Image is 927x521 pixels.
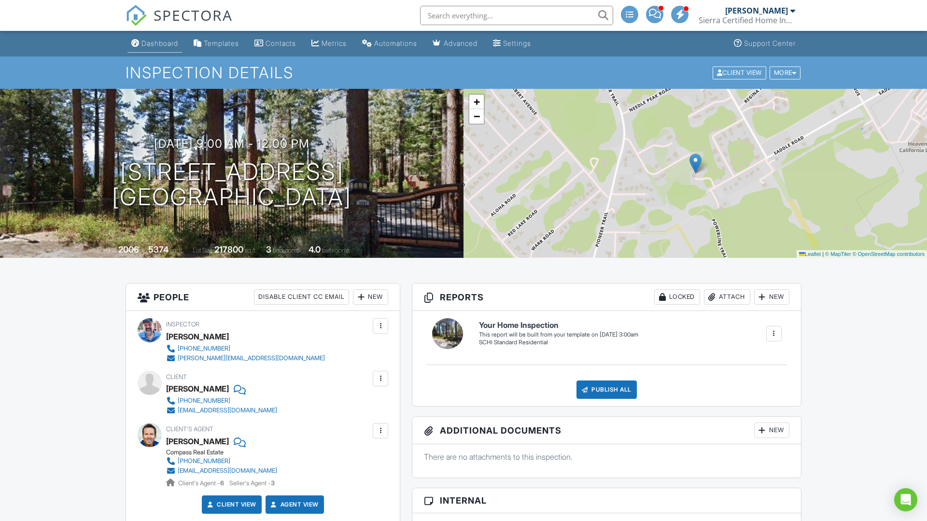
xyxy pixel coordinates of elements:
a: Leaflet [799,251,821,257]
a: Advanced [429,35,481,53]
div: New [754,289,789,305]
a: Automations (Advanced) [358,35,421,53]
a: Agent View [269,500,319,509]
div: [PERSON_NAME][EMAIL_ADDRESS][DOMAIN_NAME] [178,354,325,362]
div: Disable Client CC Email [254,289,349,305]
a: SPECTORA [126,13,233,33]
h3: Internal [412,488,801,513]
div: Dashboard [141,39,178,47]
a: Settings [489,35,535,53]
div: 2006 [118,244,139,254]
a: © MapTiler [825,251,851,257]
div: Open Intercom Messenger [894,488,917,511]
div: Contacts [266,39,296,47]
h3: People [126,283,400,311]
span: − [474,110,480,122]
div: Locked [654,289,700,305]
a: [PHONE_NUMBER] [166,344,325,353]
span: Built [106,247,117,254]
h1: Inspection Details [126,64,801,81]
div: New [353,289,388,305]
span: + [474,96,480,108]
a: Contacts [251,35,300,53]
a: Zoom out [469,109,484,124]
h1: [STREET_ADDRESS] [GEOGRAPHIC_DATA] [112,159,351,211]
div: [EMAIL_ADDRESS][DOMAIN_NAME] [178,407,277,414]
span: Client [166,373,187,380]
a: Support Center [730,35,800,53]
div: [PERSON_NAME] [166,329,229,344]
div: Automations [374,39,417,47]
span: bathrooms [322,247,350,254]
div: Advanced [444,39,478,47]
a: Zoom in [469,95,484,109]
div: SCHI Standard Residential [479,338,638,347]
span: Seller's Agent - [229,479,275,487]
p: There are no attachments to this inspection. [424,451,789,462]
input: Search everything... [420,6,613,25]
a: Dashboard [127,35,182,53]
div: Sierra Certified Home Inspections [699,15,795,25]
img: The Best Home Inspection Software - Spectora [126,5,147,26]
a: Client View [712,69,769,76]
div: 3 [266,244,271,254]
span: | [822,251,824,257]
div: 217800 [214,244,243,254]
div: This report will be built from your template on [DATE] 3:00am [479,331,638,338]
span: Lot Size [193,247,213,254]
a: [EMAIL_ADDRESS][DOMAIN_NAME] [166,466,277,476]
div: 5374 [148,244,169,254]
a: [PERSON_NAME][EMAIL_ADDRESS][DOMAIN_NAME] [166,353,325,363]
a: [PERSON_NAME] [166,434,229,449]
div: [PERSON_NAME] [725,6,788,15]
div: Publish All [576,380,637,399]
img: Marker [689,154,702,173]
div: Settings [503,39,531,47]
div: Support Center [744,39,796,47]
div: More [770,66,801,79]
span: Client's Agent [166,425,213,433]
a: [PHONE_NUMBER] [166,456,277,466]
a: Templates [190,35,243,53]
div: [PHONE_NUMBER] [178,345,230,352]
div: Compass Real Estate [166,449,285,456]
span: sq.ft. [245,247,257,254]
a: Client View [205,500,256,509]
h3: [DATE] 9:00 am - 12:00 pm [154,137,309,150]
div: [PHONE_NUMBER] [178,457,230,465]
h3: Additional Documents [412,417,801,444]
div: [PERSON_NAME] [166,381,229,396]
div: [EMAIL_ADDRESS][DOMAIN_NAME] [178,467,277,475]
div: Metrics [322,39,347,47]
div: 4.0 [309,244,321,254]
h3: Reports [412,283,801,311]
h6: Your Home Inspection [479,321,638,330]
div: [PHONE_NUMBER] [178,397,230,405]
div: Client View [713,66,766,79]
a: [EMAIL_ADDRESS][DOMAIN_NAME] [166,406,277,415]
span: bedrooms [273,247,299,254]
a: [PHONE_NUMBER] [166,396,277,406]
span: sq. ft. [170,247,183,254]
a: Metrics [308,35,351,53]
a: © OpenStreetMap contributors [853,251,925,257]
div: Attach [704,289,750,305]
div: Templates [204,39,239,47]
span: Client's Agent - [178,479,225,487]
strong: 3 [271,479,275,487]
span: Inspector [166,321,199,328]
div: New [754,422,789,438]
span: SPECTORA [154,5,233,25]
strong: 6 [220,479,224,487]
